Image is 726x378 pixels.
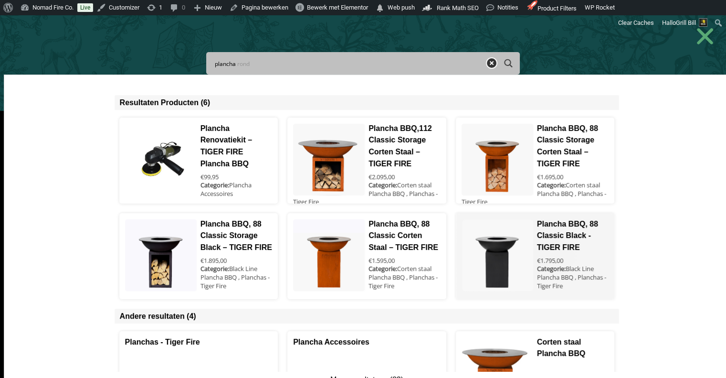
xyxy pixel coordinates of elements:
div: Clear Caches [613,15,659,31]
a: Plancha BBQ, 88 Classic Storage Corten Staal – TIGER FIRE [462,123,609,170]
a: Plancha BBQ, 88 Classic Black -TIGER FIRE [462,218,609,254]
form: Search form [216,55,481,72]
span:  [375,1,385,15]
a: Hallo [659,15,711,31]
div: Resultaten Producten (6) [115,95,620,110]
span: Rank Math SEO [437,4,479,11]
img: Avatar of Grill Bill [699,18,707,27]
a: Live [77,3,93,12]
input: Search input [214,54,479,72]
div: Andere resultaten (4) [115,309,620,324]
a: Corten staal Plancha BBQ [462,336,609,360]
a: Plancha BBQ, 88 Classic Storage Black – TIGER FIRE [125,218,273,254]
button: Search magnifier button [500,55,517,72]
a: Plancha Renovatiekit – TIGER FIRE Plancha BBQ [125,123,273,170]
span: Grill Bill [676,19,696,26]
a: Plancha BBQ,112 Classic Storage Corten Staal – TIGER FIRE [293,123,441,170]
a: Planchas - Tiger Fire [125,336,273,348]
a: Plancha Accessoires [293,336,441,348]
span: Bewerk met Elementor [307,4,368,11]
a: Close [694,25,716,48]
a: Plancha BBQ, 88 Classic Corten Staal – TIGER FIRE [293,218,441,254]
